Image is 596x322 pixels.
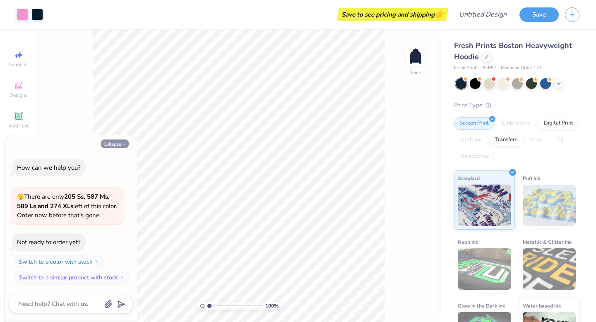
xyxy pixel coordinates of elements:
[454,41,572,62] span: Fresh Prints Boston Heavyweight Hoodie
[14,271,129,284] button: Switch to a similar product with stock
[17,238,81,246] div: Not ready to order yet?
[120,275,125,280] img: Switch to a similar product with stock
[410,69,421,76] div: Back
[339,8,446,21] div: Save to see pricing and shipping
[10,92,28,99] span: Designs
[454,117,494,130] div: Screen Print
[9,61,29,68] span: Image AI
[523,301,561,310] span: Water based Ink
[523,174,540,183] span: Puff Ink
[17,192,117,219] span: There are only left of this color. Order now before that's gone.
[458,238,478,246] span: Neon Ink
[101,139,129,148] button: Collapse
[452,6,513,23] input: Untitled Design
[501,65,542,72] span: Minimum Order: 12 +
[17,193,24,201] span: 🫣
[490,134,523,146] div: Transfers
[483,65,497,72] span: # FP87
[454,101,579,110] div: Print Type
[523,248,576,290] img: Metallic & Glitter Ink
[525,134,548,146] div: Vinyl
[454,134,487,146] div: Applique
[435,9,444,19] span: 👉
[265,302,279,310] span: 100 %
[94,259,99,264] img: Switch to a color with stock
[14,255,103,268] button: Switch to a color with stock
[523,185,576,226] img: Puff Ink
[458,248,511,290] img: Neon Ink
[17,192,110,210] strong: 205 Ss, 587 Ms, 589 Ls and 274 XLs
[523,238,572,246] span: Metallic & Glitter Ink
[458,174,480,183] span: Standard
[458,301,505,310] span: Glow in the Dark Ink
[17,163,81,172] div: How can we help you?
[458,185,511,226] img: Standard
[538,117,579,130] div: Digital Print
[454,150,494,163] div: Rhinestones
[9,123,29,129] span: Add Text
[407,48,424,65] img: Back
[497,117,536,130] div: Embroidery
[519,7,559,22] button: Save
[551,134,570,146] div: Foil
[454,65,478,72] span: Fresh Prints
